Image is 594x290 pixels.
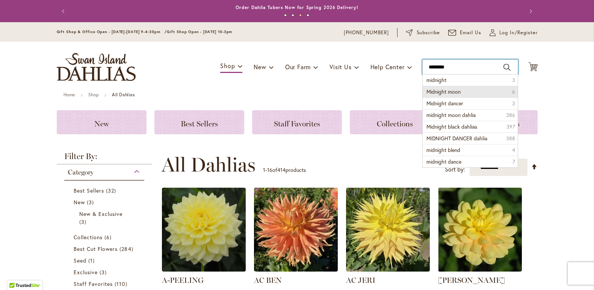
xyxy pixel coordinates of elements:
span: midnight blend [426,146,460,153]
a: [PERSON_NAME] [438,276,505,285]
a: AC BEN [254,266,338,273]
img: A-Peeling [162,188,246,272]
span: 16 [267,166,272,173]
button: 4 of 4 [307,14,309,17]
span: Category [68,168,94,176]
a: AHOY MATEY [438,266,522,273]
a: Seed [74,257,137,264]
span: Best Sellers [74,187,104,194]
span: 3 [79,218,88,226]
button: Next [523,4,538,19]
span: Shop [220,62,235,70]
span: 397 [506,123,515,131]
a: Staff Favorites [74,280,137,288]
a: [PHONE_NUMBER] [344,29,389,36]
span: Collections [74,234,103,241]
span: 110 [115,280,129,288]
span: 4 [512,146,515,154]
button: Search [503,61,510,73]
span: midnight [426,76,446,84]
p: - of products [263,164,306,176]
button: 2 of 4 [292,14,294,17]
span: 284 [119,245,135,253]
a: AC JERI [346,276,375,285]
a: Order Dahlia Tubers Now for Spring 2026 Delivery! [236,5,358,10]
span: New [254,63,266,71]
button: 3 of 4 [299,14,302,17]
span: 3 [512,76,515,84]
a: Staff Favorites [252,110,342,134]
span: Help Center [370,63,405,71]
a: Exclusive [74,268,137,276]
a: A-Peeling [162,266,246,273]
span: Midnight black dahlias [426,123,477,130]
a: Best Sellers [154,110,244,134]
span: Gift Shop & Office Open - [DATE]-[DATE] 9-4:30pm / [57,29,167,34]
span: New [74,199,85,206]
span: Midnight dancer [426,100,463,107]
a: store logo [57,53,136,81]
span: New [94,119,109,128]
span: Exclusive [74,269,98,276]
span: New & Exclusive [79,210,123,217]
iframe: Launch Accessibility Center [6,263,27,284]
span: 3 [87,198,96,206]
span: 414 [277,166,286,173]
span: Log In/Register [499,29,538,36]
strong: Filter By: [57,152,152,164]
span: Collections [377,119,413,128]
span: 32 [106,187,118,194]
span: 3 [512,100,515,107]
span: 6 [104,233,113,241]
span: Best Cut Flowers [74,245,118,252]
a: AC Jeri [346,266,430,273]
img: AC Jeri [346,188,430,272]
label: Sort by: [445,162,465,176]
a: Collections [74,233,137,241]
img: AC BEN [254,188,338,272]
span: midnight dance [426,158,461,165]
a: Home [63,92,75,97]
span: 6 [512,88,515,96]
a: New [57,110,147,134]
a: AC BEN [254,276,282,285]
button: Previous [57,4,72,19]
a: A-PEELING [162,276,204,285]
span: 388 [506,135,515,142]
span: Staff Favorites [74,280,113,287]
a: Collections [350,110,440,134]
span: Visit Us [329,63,351,71]
span: Gift Shop Open - [DATE] 10-3pm [167,29,232,34]
a: Shop [88,92,99,97]
span: Staff Favorites [274,119,320,128]
span: 1 [263,166,265,173]
span: 7 [512,158,515,165]
img: AHOY MATEY [438,188,522,272]
span: Email Us [460,29,481,36]
span: Our Farm [285,63,311,71]
strong: All Dahlias [112,92,135,97]
a: Email Us [448,29,481,36]
a: Best Sellers [74,187,137,194]
a: Best Cut Flowers [74,245,137,253]
span: 3 [100,268,109,276]
span: Subscribe [417,29,440,36]
span: midnight moon dahlia [426,111,476,118]
button: 1 of 4 [284,14,287,17]
a: Subscribe [406,29,440,36]
span: All Dahlias [162,153,255,176]
span: 1 [88,257,97,264]
a: Log In/Register [490,29,538,36]
span: Midnight moon [426,88,461,95]
a: New [74,198,137,206]
span: Best Sellers [181,119,218,128]
span: Seed [74,257,86,264]
span: 386 [506,111,515,119]
span: MIDNIGHT DANCER dahlia [426,135,487,142]
a: New &amp; Exclusive [79,210,131,226]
